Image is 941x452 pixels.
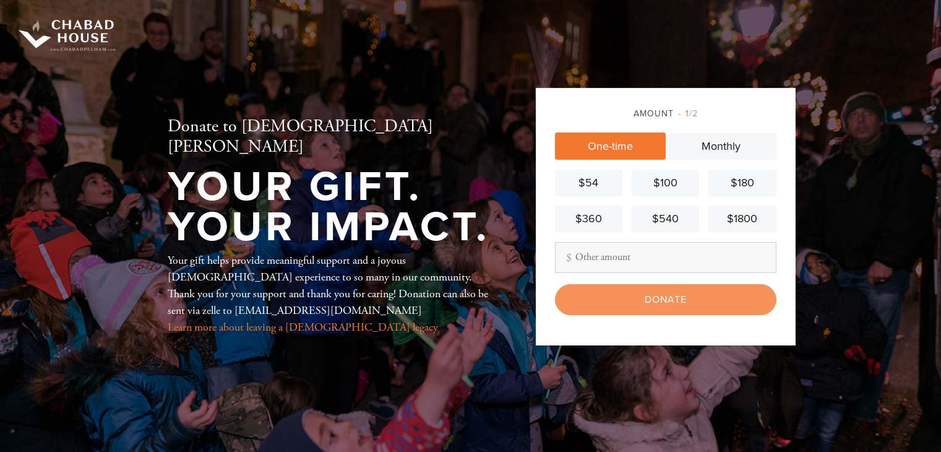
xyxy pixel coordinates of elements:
div: $100 [637,175,694,191]
div: $540 [637,211,694,227]
span: /2 [678,108,698,119]
h1: Your Gift. Your Impact. [168,167,496,247]
h2: Donate to [DEMOGRAPHIC_DATA][PERSON_NAME] [168,116,496,158]
a: Learn more about leaving a [DEMOGRAPHIC_DATA] legacy [168,320,438,334]
span: 1 [685,108,689,119]
img: chabad%20house%20logo%20white%202_1.png [19,6,115,51]
a: $180 [708,170,776,196]
div: $1800 [713,211,771,227]
div: $360 [560,211,617,227]
a: $540 [632,206,699,232]
div: Your gift helps provide meaningful support and a joyous [DEMOGRAPHIC_DATA] experience to so many ... [168,252,496,336]
div: Amount [555,107,776,120]
a: Monthly [666,133,776,160]
a: $100 [632,170,699,196]
div: $54 [560,175,617,191]
a: $360 [555,206,622,232]
a: $1800 [708,206,776,232]
div: $180 [713,175,771,191]
a: $54 [555,170,622,196]
input: Other amount [555,242,776,273]
a: One-time [555,133,666,160]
